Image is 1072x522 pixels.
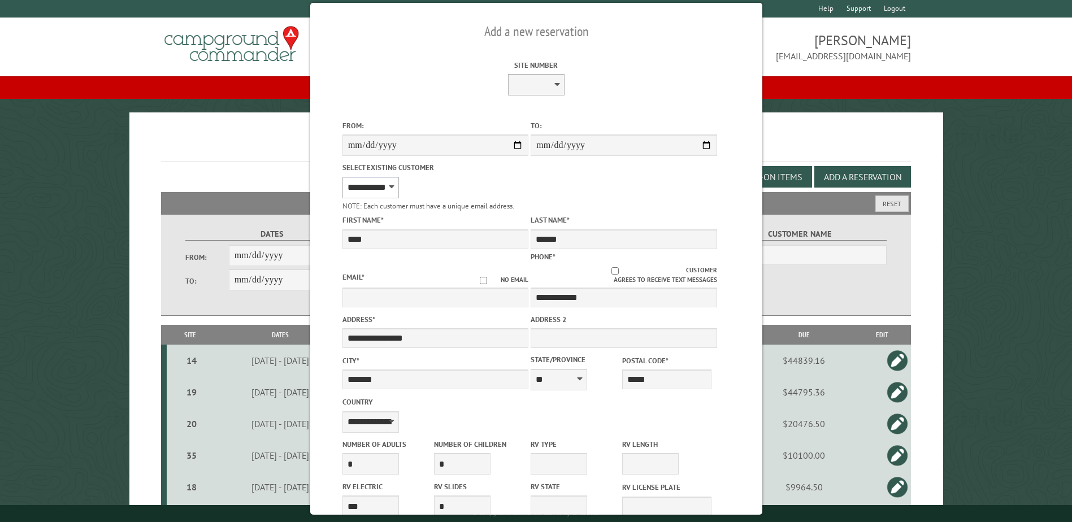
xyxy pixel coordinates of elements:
[814,166,911,188] button: Add a Reservation
[161,22,302,66] img: Campground Commander
[531,215,717,225] label: Last Name
[622,482,711,493] label: RV License Plate
[754,325,854,345] th: Due
[215,450,345,461] div: [DATE] - [DATE]
[171,450,212,461] div: 35
[171,418,212,429] div: 20
[161,130,910,162] h1: Reservations
[531,266,717,285] label: Customer agrees to receive text messages
[544,267,686,275] input: Customer agrees to receive text messages
[531,252,555,262] label: Phone
[466,275,528,285] label: No email
[161,192,910,214] h2: Filters
[342,272,364,282] label: Email
[215,418,345,429] div: [DATE] - [DATE]
[215,355,345,366] div: [DATE] - [DATE]
[466,277,501,284] input: No email
[185,276,228,286] label: To:
[167,325,214,345] th: Site
[875,195,909,212] button: Reset
[443,60,629,71] label: Site Number
[714,228,886,241] label: Customer Name
[754,376,854,408] td: $44795.36
[185,228,358,241] label: Dates
[215,481,345,493] div: [DATE] - [DATE]
[342,481,431,492] label: RV Electric
[754,471,854,503] td: $9964.50
[433,439,523,450] label: Number of Children
[531,120,717,131] label: To:
[214,325,346,345] th: Dates
[531,481,620,492] label: RV State
[754,345,854,376] td: $44839.16
[531,439,620,450] label: RV Type
[171,355,212,366] div: 14
[531,354,620,365] label: State/Province
[754,440,854,471] td: $10100.00
[185,252,228,263] label: From:
[342,355,528,366] label: City
[171,481,212,493] div: 18
[342,21,730,42] h2: Add a new reservation
[342,201,514,211] small: NOTE: Each customer must have a unique email address.
[342,215,528,225] label: First Name
[854,325,911,345] th: Edit
[342,162,528,173] label: Select existing customer
[342,397,528,407] label: Country
[622,439,711,450] label: RV Length
[342,120,528,131] label: From:
[754,408,854,440] td: $20476.50
[531,314,717,325] label: Address 2
[342,439,431,450] label: Number of Adults
[622,355,711,366] label: Postal Code
[472,510,600,517] small: © Campground Commander LLC. All rights reserved.
[171,386,212,398] div: 19
[433,481,523,492] label: RV Slides
[342,314,528,325] label: Address
[215,386,345,398] div: [DATE] - [DATE]
[715,166,812,188] button: Edit Add-on Items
